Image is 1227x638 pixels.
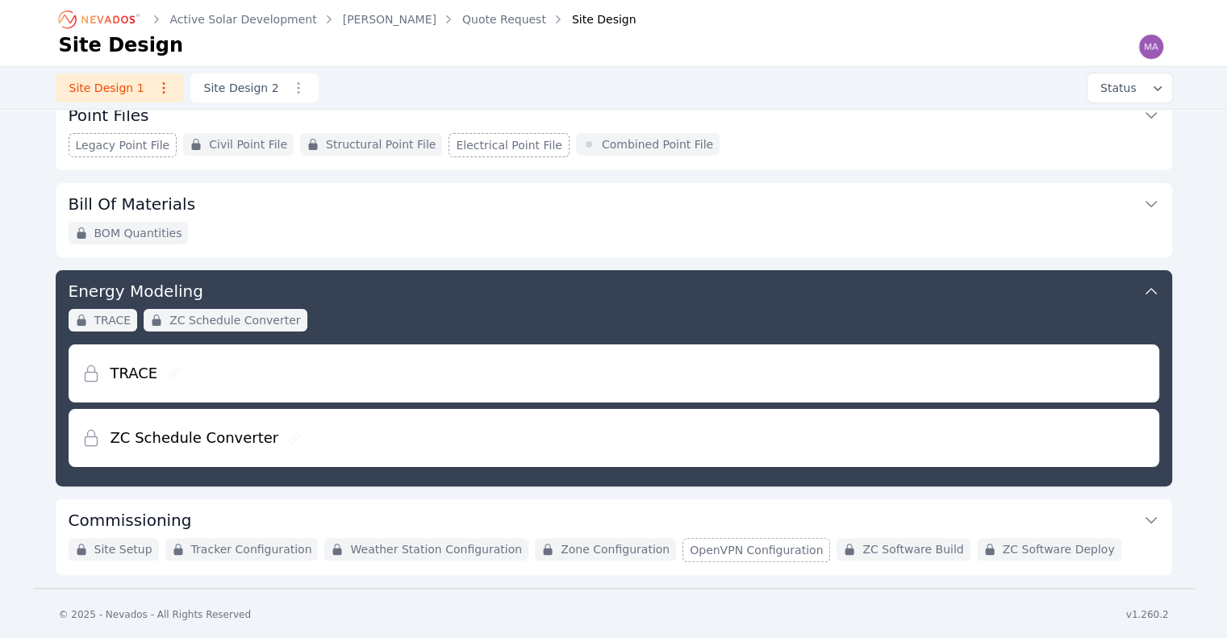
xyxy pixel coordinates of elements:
[56,94,1172,170] div: Point FilesLegacy Point FileCivil Point FileStructural Point FileElectrical Point FileCombined Po...
[69,193,196,215] h3: Bill Of Materials
[561,541,670,557] span: Zone Configuration
[170,11,317,27] a: Active Solar Development
[94,541,152,557] span: Site Setup
[69,509,192,532] h3: Commissioning
[1138,34,1164,60] img: matthew.breyfogle@nevados.solar
[94,312,131,328] span: TRACE
[56,270,1172,486] div: Energy ModelingTRACEZC Schedule ConverterTRACEZC Schedule Converter
[56,183,1172,257] div: Bill Of MaterialsBOM Quantities
[602,136,713,152] span: Combined Point File
[326,136,436,152] span: Structural Point File
[462,11,546,27] a: Quote Request
[350,541,522,557] span: Weather Station Configuration
[690,542,823,558] span: OpenVPN Configuration
[111,427,279,449] h2: ZC Schedule Converter
[169,312,300,328] span: ZC Schedule Converter
[69,270,1159,309] button: Energy Modeling
[862,541,963,557] span: ZC Software Build
[59,6,636,32] nav: Breadcrumb
[190,73,319,102] a: Site Design 2
[69,94,1159,133] button: Point Files
[94,225,182,241] span: BOM Quantities
[69,499,1159,538] button: Commissioning
[456,137,561,153] span: Electrical Point File
[1126,608,1169,621] div: v1.260.2
[69,280,203,302] h3: Energy Modeling
[343,11,436,27] a: [PERSON_NAME]
[549,11,636,27] div: Site Design
[111,362,158,385] h2: TRACE
[209,136,287,152] span: Civil Point File
[191,541,312,557] span: Tracker Configuration
[56,73,184,102] a: Site Design 1
[1003,541,1115,557] span: ZC Software Deploy
[1087,73,1172,102] button: Status
[56,499,1172,575] div: CommissioningSite SetupTracker ConfigurationWeather Station ConfigurationZone ConfigurationOpenVP...
[76,137,170,153] span: Legacy Point File
[59,608,252,621] div: © 2025 - Nevados - All Rights Reserved
[1094,80,1137,96] span: Status
[59,32,184,58] h1: Site Design
[69,104,149,127] h3: Point Files
[69,183,1159,222] button: Bill Of Materials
